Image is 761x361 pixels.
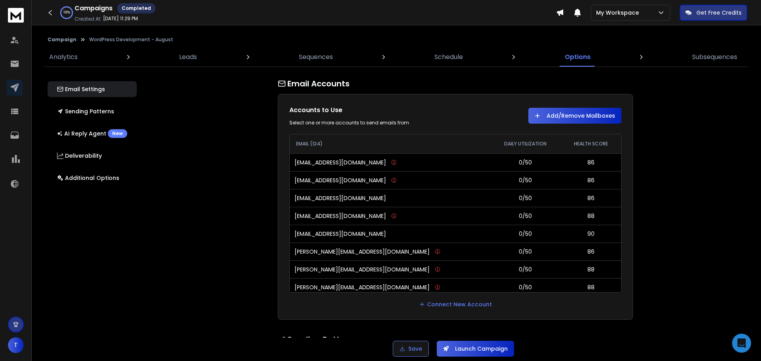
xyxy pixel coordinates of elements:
[49,52,78,62] p: Analytics
[561,243,621,260] td: 86
[57,85,105,93] p: Email Settings
[48,81,137,97] button: Email Settings
[561,134,621,153] th: HEALTH SCORE
[434,52,463,62] p: Schedule
[289,120,447,126] div: Select one or more accounts to send emails from
[393,341,429,357] button: Save
[692,52,737,62] p: Subsequences
[490,207,561,225] td: 0/50
[732,334,751,353] div: Open Intercom Messenger
[490,260,561,278] td: 0/50
[490,134,561,153] th: DAILY UTILIZATION
[8,337,24,353] button: T
[75,16,101,22] p: Created At:
[48,170,137,186] button: Additional Options
[294,194,386,202] p: [EMAIL_ADDRESS][DOMAIN_NAME]
[289,105,447,115] h1: Accounts to Use
[278,334,633,345] h1: Sending Pattern
[419,300,492,308] a: Connect New Account
[561,189,621,207] td: 86
[294,265,430,273] p: [PERSON_NAME][EMAIL_ADDRESS][DOMAIN_NAME]
[179,52,197,62] p: Leads
[174,48,202,67] a: Leads
[48,103,137,119] button: Sending Patterns
[108,129,127,138] div: New
[596,9,642,17] p: My Workspace
[57,107,114,115] p: Sending Patterns
[294,176,386,184] p: [EMAIL_ADDRESS][DOMAIN_NAME]
[63,10,70,15] p: 100 %
[565,52,591,62] p: Options
[103,15,138,22] p: [DATE] 11:29 PM
[299,52,333,62] p: Sequences
[57,152,102,160] p: Deliverability
[430,48,468,67] a: Schedule
[561,278,621,296] td: 88
[290,134,490,153] th: EMAIL (124)
[561,225,621,243] td: 90
[561,260,621,278] td: 88
[57,174,119,182] p: Additional Options
[561,171,621,189] td: 86
[8,8,24,23] img: logo
[490,189,561,207] td: 0/50
[696,9,742,17] p: Get Free Credits
[48,148,137,164] button: Deliverability
[294,248,430,256] p: [PERSON_NAME][EMAIL_ADDRESS][DOMAIN_NAME]
[437,341,514,357] button: Launch Campaign
[48,36,76,43] button: Campaign
[294,159,386,166] p: [EMAIL_ADDRESS][DOMAIN_NAME]
[528,108,621,124] button: Add/Remove Mailboxes
[687,48,742,67] a: Subsequences
[680,5,747,21] button: Get Free Credits
[561,153,621,171] td: 86
[278,78,633,89] h1: Email Accounts
[44,48,82,67] a: Analytics
[294,283,430,291] p: [PERSON_NAME][EMAIL_ADDRESS][DOMAIN_NAME]
[490,225,561,243] td: 0/50
[294,230,386,238] p: [EMAIL_ADDRESS][DOMAIN_NAME]
[75,4,113,13] h1: Campaigns
[294,212,386,220] p: [EMAIL_ADDRESS][DOMAIN_NAME]
[490,243,561,260] td: 0/50
[560,48,595,67] a: Options
[89,36,173,43] p: WordPress Development - August
[490,171,561,189] td: 0/50
[490,153,561,171] td: 0/50
[48,126,137,141] button: AI Reply AgentNew
[117,3,155,13] div: Completed
[57,129,127,138] p: AI Reply Agent
[561,207,621,225] td: 88
[294,48,338,67] a: Sequences
[490,278,561,296] td: 0/50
